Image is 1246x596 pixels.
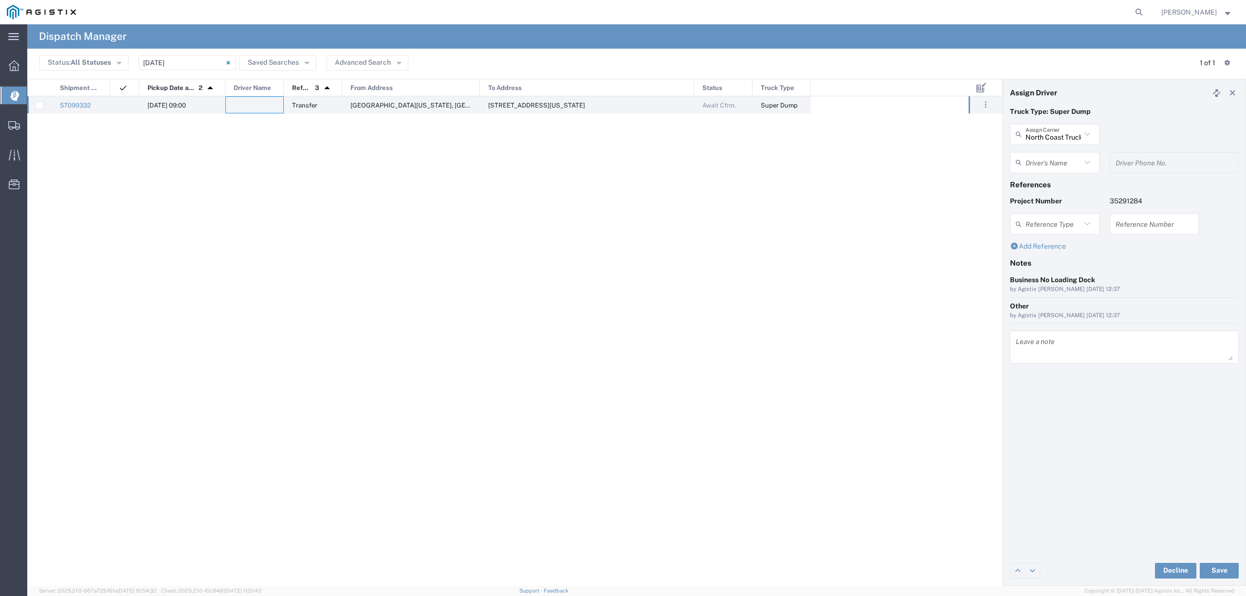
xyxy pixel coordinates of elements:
span: 2 [199,79,202,97]
div: Other [1010,301,1239,311]
div: Business No Loading Dock [1010,275,1239,285]
button: [PERSON_NAME] [1161,6,1233,18]
span: Reference [292,79,311,97]
span: Await Cfrm. [702,102,736,109]
h4: Assign Driver [1010,88,1057,97]
p: Project Number [1010,196,1099,206]
span: Transfer [292,102,317,109]
span: To Address [488,79,522,97]
span: Pickup Date and Time [147,79,195,97]
img: arrow-dropup.svg [319,80,335,96]
span: [DATE] 10:54:32 [117,588,157,594]
h4: Notes [1010,258,1239,267]
a: Feedback [544,588,568,594]
span: Client: 2025.21.0-f0c8481 [161,588,261,594]
span: 308 W Alluvial Ave, Clovis, California, 93611, United States [488,102,585,109]
img: icon [118,83,128,93]
a: Edit next row [1025,563,1040,578]
div: 1 of 1 [1200,58,1217,68]
h4: Dispatch Manager [39,24,127,49]
a: Edit previous row [1010,563,1025,578]
a: Add Reference [1010,242,1066,250]
p: 35291284 [1110,196,1199,206]
img: logo [7,5,76,19]
span: . . . [985,99,987,110]
button: Advanced Search [327,55,408,71]
button: Saved Searches [239,55,316,71]
span: Status [702,79,722,97]
span: Super Dump [761,102,798,109]
a: 57099332 [60,102,91,109]
span: Lorretta Ayala [1161,7,1217,18]
span: From Address [350,79,393,97]
span: 3 [315,79,319,97]
div: by Agistix [PERSON_NAME] [DATE] 12:37 [1010,311,1239,320]
span: Truck Type [761,79,794,97]
div: by Agistix [PERSON_NAME] [DATE] 12:37 [1010,285,1239,294]
button: Decline [1155,563,1196,578]
button: Status:All Statuses [39,55,128,71]
span: Clinton Ave & Locan Ave, Fresno, California, 93619, United States [350,102,520,109]
span: 10/14/2025, 09:00 [147,102,186,109]
span: All Statuses [71,58,111,66]
span: Copyright © [DATE]-[DATE] Agistix Inc., All Rights Reserved [1084,587,1234,595]
a: Support [519,588,544,594]
button: ... [979,98,992,111]
button: Save [1200,563,1239,578]
span: [DATE] 11:51:43 [225,588,261,594]
h4: References [1010,180,1239,189]
span: Shipment No. [60,79,99,97]
span: Server: 2025.21.0-667a72bf6fa [39,588,157,594]
img: arrow-dropup.svg [202,80,218,96]
p: Truck Type: Super Dump [1010,107,1239,117]
span: Driver Name [234,79,271,97]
